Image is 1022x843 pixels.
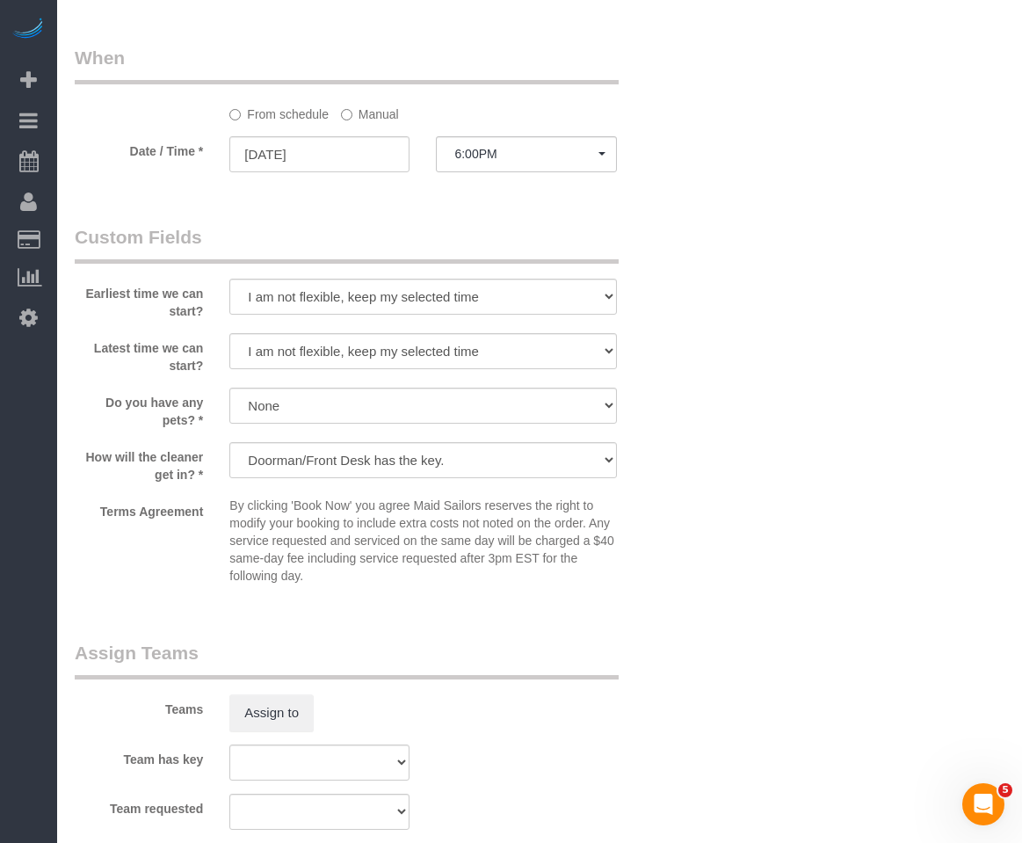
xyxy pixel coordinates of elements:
input: From schedule [229,109,241,120]
label: Terms Agreement [62,497,216,520]
legend: Assign Teams [75,640,619,679]
label: From schedule [229,99,329,123]
iframe: Intercom live chat [962,783,1004,825]
input: Manual [341,109,352,120]
img: Automaid Logo [11,18,46,42]
input: MM/DD/YYYY [229,136,410,172]
label: Date / Time * [62,136,216,160]
label: Teams [62,694,216,718]
label: Team has key [62,745,216,768]
button: 6:00PM [436,136,616,172]
legend: When [75,45,619,84]
label: Earliest time we can start? [62,279,216,320]
span: 6:00PM [454,147,598,161]
label: Latest time we can start? [62,333,216,374]
label: Do you have any pets? * [62,388,216,429]
button: Assign to [229,694,314,731]
label: Manual [341,99,399,123]
legend: Custom Fields [75,224,619,264]
label: Team requested [62,794,216,818]
p: By clicking 'Book Now' you agree Maid Sailors reserves the right to modify your booking to includ... [229,497,616,585]
label: How will the cleaner get in? * [62,442,216,483]
span: 5 [998,783,1012,797]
